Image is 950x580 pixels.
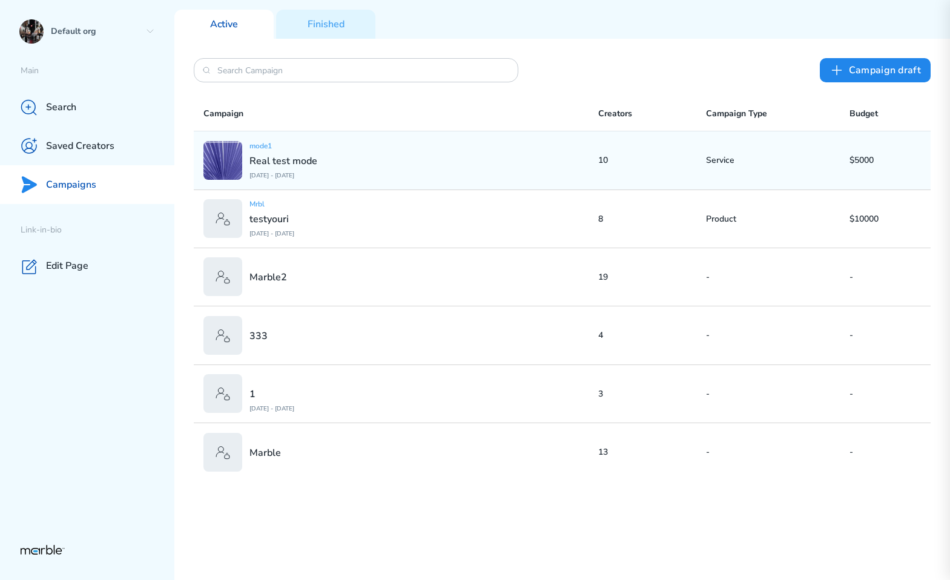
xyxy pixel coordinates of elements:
[46,140,114,153] p: Saved Creators
[249,329,268,343] p: 333
[849,107,922,121] p: Budget
[820,58,931,82] button: Сampaign draft
[706,213,849,225] p: Product
[46,260,88,272] p: Edit Page
[598,271,706,283] p: 19
[849,388,922,400] p: -
[706,329,849,341] p: -
[706,154,849,166] p: Service
[249,229,294,238] p: [DATE] - [DATE]
[598,213,706,225] p: 8
[21,225,174,236] p: Link-in-bio
[51,26,140,38] p: Default org
[598,388,706,400] p: 3
[849,271,922,283] p: -
[249,446,281,460] p: Marble
[46,179,96,191] p: Campaigns
[210,18,238,31] p: Active
[249,141,317,151] p: mode1
[849,154,922,166] p: $5000
[249,171,317,180] p: [DATE] - [DATE]
[849,446,922,458] p: -
[249,387,294,401] p: 1
[849,213,922,225] p: $10000
[598,329,706,341] p: 4
[849,329,922,341] p: -
[249,213,294,226] p: testyouri
[598,446,706,458] p: 13
[308,18,345,31] p: Finished
[249,404,294,413] p: [DATE] - [DATE]
[249,154,317,168] p: Real test mode
[203,107,598,121] p: Campaign
[21,65,174,77] p: Main
[249,271,287,284] p: Marble2
[598,107,706,121] p: Creators
[46,101,76,114] p: Search
[249,199,294,209] p: Mrbl
[706,446,849,458] p: -
[706,271,849,283] p: -
[706,388,849,400] p: -
[706,107,849,121] p: Campaign Type
[217,65,495,76] input: Search Campaign
[598,154,706,166] p: 10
